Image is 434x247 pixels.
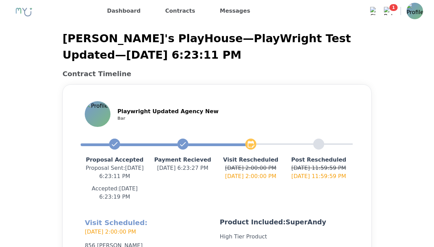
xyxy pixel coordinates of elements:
[407,3,423,19] img: Profile
[85,217,214,236] h2: Visit Scheduled:
[149,164,216,172] p: [DATE] 6:23:27 PM
[81,156,149,164] p: Proposal Accepted
[104,5,143,16] a: Dashboard
[220,233,349,241] p: High Tier Product
[285,172,353,180] p: [DATE] 11:59:59 PM
[217,5,253,16] a: Messages
[149,156,216,164] p: Payment Recieved
[117,116,219,121] p: Bar
[285,156,353,164] p: Post Rescheduled
[85,228,214,236] p: [DATE] 2:00:00 PM
[62,69,372,79] h2: Contract Timeline
[389,4,398,11] span: 1
[81,164,149,180] p: Proposal Sent : [DATE] 6:23:11 PM
[370,7,378,15] img: Chat
[81,185,149,201] p: Accepted: [DATE] 6:23:19 PM
[85,102,110,126] img: Profile
[217,156,285,164] p: Visit Rescheduled
[384,7,392,15] img: Bell
[220,217,349,227] p: Product Included: SuperAndy
[117,107,219,116] p: Playwright Updated Agency New
[285,164,353,172] p: [DATE] 11:59:59 PM
[217,172,285,180] p: [DATE] 2:00:00 PM
[217,164,285,172] p: [DATE] 2:00:00 PM
[62,30,372,63] p: [PERSON_NAME]'s PlayHouse — PlayWright Test Updated — [DATE] 6:23:11 PM
[163,5,198,16] a: Contracts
